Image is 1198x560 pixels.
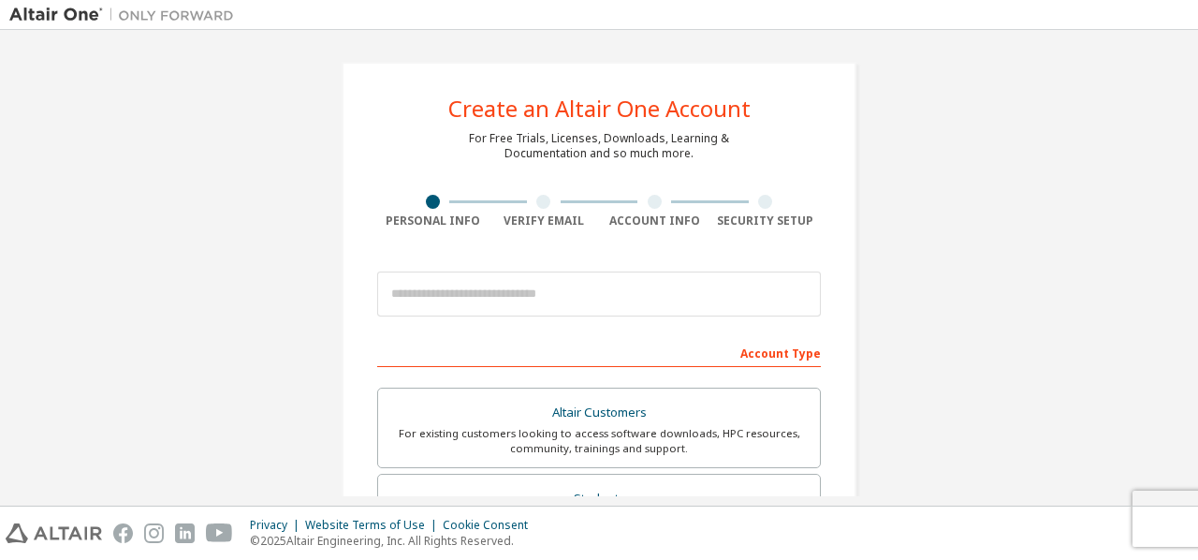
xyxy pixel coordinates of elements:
img: facebook.svg [113,523,133,543]
div: Altair Customers [389,400,809,426]
div: Website Terms of Use [305,518,443,533]
img: linkedin.svg [175,523,195,543]
div: Account Info [599,214,710,228]
div: Account Type [377,337,821,367]
div: Create an Altair One Account [448,97,751,120]
div: Cookie Consent [443,518,539,533]
div: Privacy [250,518,305,533]
div: Verify Email [489,214,600,228]
div: Students [389,486,809,512]
img: Altair One [9,6,243,24]
div: Personal Info [377,214,489,228]
img: altair_logo.svg [6,523,102,543]
div: For Free Trials, Licenses, Downloads, Learning & Documentation and so much more. [469,131,729,161]
p: © 2025 Altair Engineering, Inc. All Rights Reserved. [250,533,539,549]
img: instagram.svg [144,523,164,543]
div: For existing customers looking to access software downloads, HPC resources, community, trainings ... [389,426,809,456]
div: Security Setup [710,214,822,228]
img: youtube.svg [206,523,233,543]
